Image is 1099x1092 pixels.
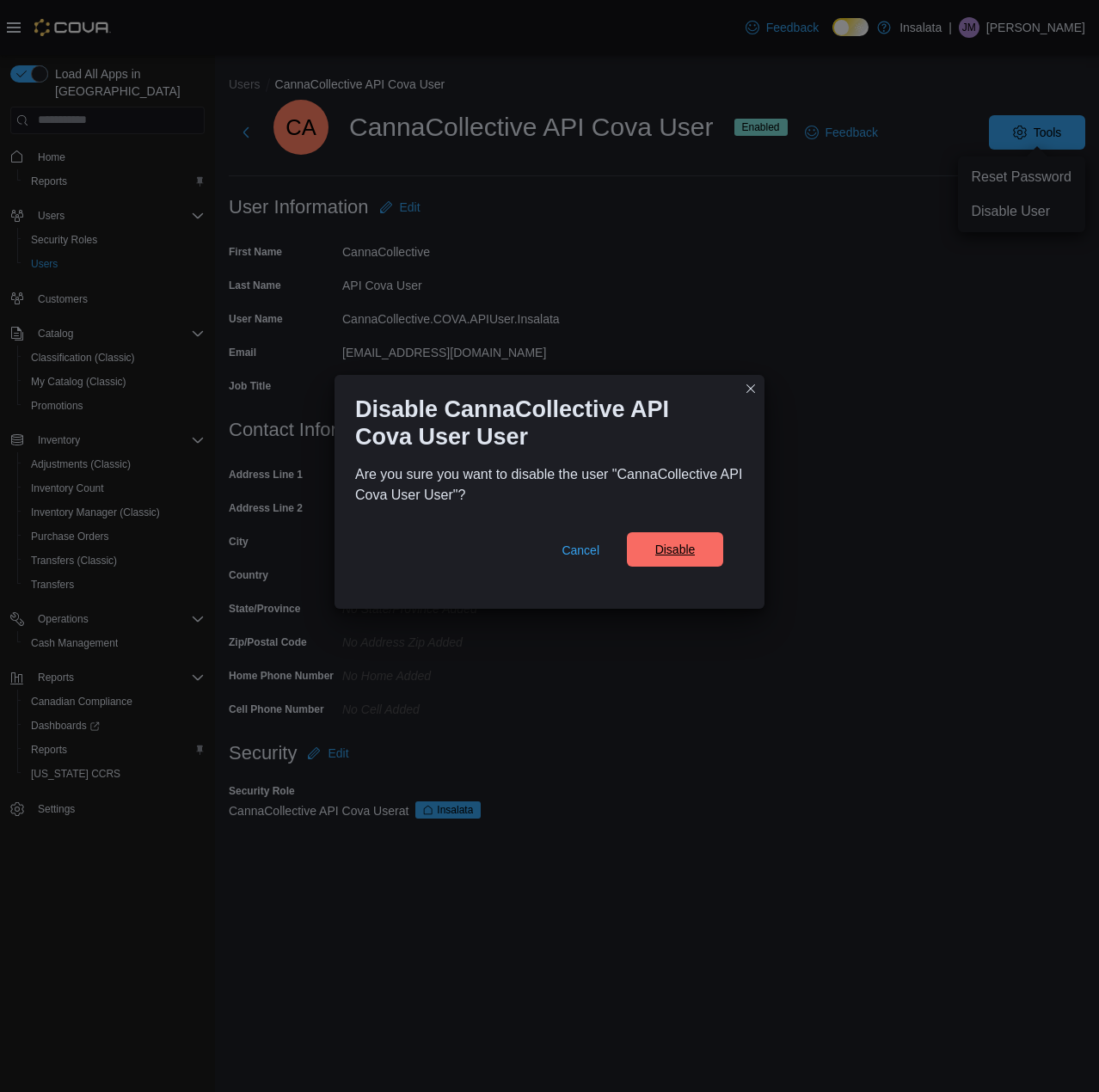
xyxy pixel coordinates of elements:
button: Closes this modal window [740,378,761,399]
button: Cancel [555,533,606,567]
button: Disable [627,532,723,567]
div: Are you sure you want to disable the user "CannaCollective API Cova User User"? [355,464,744,506]
h1: Disable CannaCollective API Cova User User [355,396,730,451]
span: Disable [655,541,696,558]
span: Cancel [562,542,599,559]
